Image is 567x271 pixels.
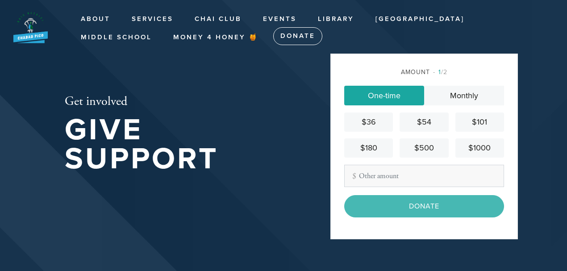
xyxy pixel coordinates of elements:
a: $180 [344,138,393,158]
a: Money 4 Honey 🍯 [167,29,265,46]
div: $1000 [459,142,500,154]
a: About [74,11,117,28]
a: $500 [400,138,448,158]
div: $500 [403,142,445,154]
h1: Give Support [65,116,301,173]
a: Donate [273,27,322,45]
a: $101 [455,113,504,132]
div: $36 [348,116,389,128]
div: Amount [344,67,504,77]
a: $1000 [455,138,504,158]
a: Chai Club [188,11,248,28]
a: Services [125,11,180,28]
a: Library [311,11,361,28]
a: Middle School [74,29,158,46]
h2: Get involved [65,94,301,109]
a: $54 [400,113,448,132]
span: /2 [433,68,447,76]
div: $54 [403,116,445,128]
a: Monthly [424,86,504,105]
div: $101 [459,116,500,128]
a: [GEOGRAPHIC_DATA] [369,11,471,28]
span: 1 [438,68,441,76]
a: $36 [344,113,393,132]
a: One-time [344,86,424,105]
input: Other amount [344,165,504,187]
img: New%20BB%20Logo_0.png [13,11,48,43]
a: Events [256,11,303,28]
div: $180 [348,142,389,154]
